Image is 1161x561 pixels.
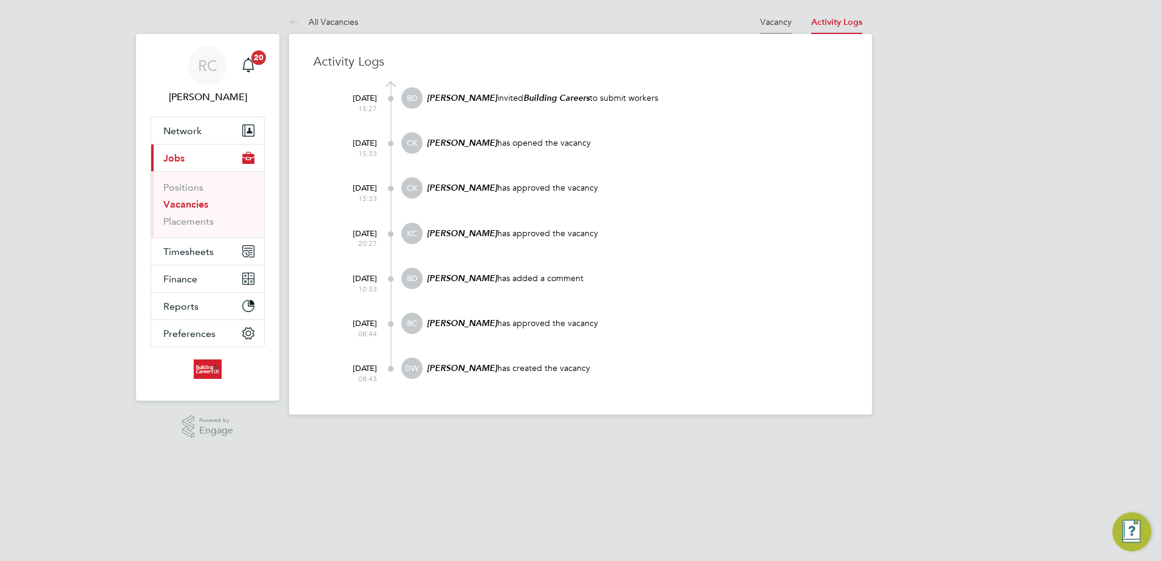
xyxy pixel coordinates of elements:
[427,93,497,103] em: [PERSON_NAME]
[401,358,423,379] span: DW
[329,177,377,203] div: [DATE]
[136,34,279,401] nav: Main navigation
[313,53,848,69] h3: Activity Logs
[236,46,260,85] a: 20
[427,228,497,239] em: [PERSON_NAME]
[811,17,862,27] a: Activity Logs
[151,171,264,237] div: Jobs
[401,268,423,289] span: BD
[151,359,265,379] a: Go to home page
[163,182,203,193] a: Positions
[199,415,233,426] span: Powered by
[329,194,377,203] span: 15:33
[151,46,265,104] a: RC[PERSON_NAME]
[427,273,497,284] em: [PERSON_NAME]
[401,177,423,199] span: CK
[151,265,264,292] button: Finance
[329,104,377,114] span: 15:27
[426,92,848,104] p: invited to submit workers
[329,358,377,383] div: [DATE]
[329,132,377,158] div: [DATE]
[401,87,423,109] span: BD
[163,273,197,285] span: Finance
[401,223,423,244] span: KC
[329,284,377,294] span: 10:33
[401,132,423,154] span: CK
[163,301,199,312] span: Reports
[329,313,377,338] div: [DATE]
[760,16,792,27] a: Vacancy
[523,93,590,103] em: Building Careers
[426,362,848,374] p: has created the vacancy
[198,58,217,73] span: RC
[426,228,848,239] p: has approved the vacancy
[163,216,214,227] a: Placements
[329,223,377,248] div: [DATE]
[251,50,266,65] span: 20
[329,329,377,339] span: 08:44
[182,415,234,438] a: Powered byEngage
[426,182,848,194] p: has approved the vacancy
[199,426,233,436] span: Engage
[427,318,497,328] em: [PERSON_NAME]
[426,318,848,329] p: has approved the vacancy
[401,313,423,334] span: BC
[427,363,497,373] em: [PERSON_NAME]
[151,293,264,319] button: Reports
[289,16,358,27] a: All Vacancies
[329,239,377,248] span: 20:27
[151,320,264,347] button: Preferences
[163,246,214,257] span: Timesheets
[194,359,221,379] img: buildingcareersuk-logo-retina.png
[1112,512,1151,551] button: Engage Resource Center
[151,117,264,144] button: Network
[329,374,377,384] span: 08:43
[151,238,264,265] button: Timesheets
[163,199,208,210] a: Vacancies
[329,149,377,158] span: 15:33
[151,144,264,171] button: Jobs
[329,268,377,293] div: [DATE]
[427,138,497,148] em: [PERSON_NAME]
[426,273,848,284] p: has added a comment
[163,328,216,339] span: Preferences
[151,90,265,104] span: Rhys Cook
[329,87,377,113] div: [DATE]
[426,137,848,149] p: has opened the vacancy
[427,183,497,193] em: [PERSON_NAME]
[163,152,185,164] span: Jobs
[163,125,202,137] span: Network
